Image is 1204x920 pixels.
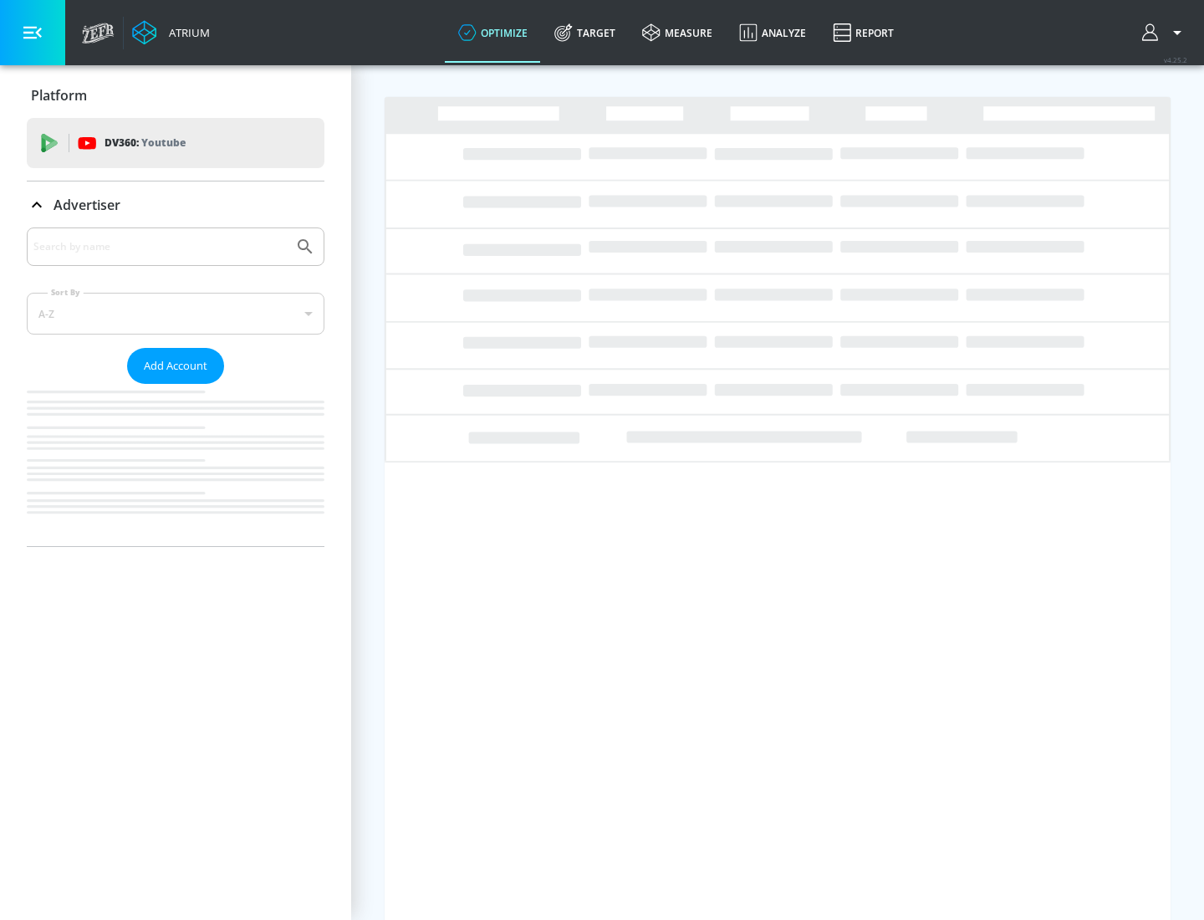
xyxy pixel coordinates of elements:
label: Sort By [48,287,84,298]
nav: list of Advertiser [27,384,324,546]
button: Add Account [127,348,224,384]
div: Atrium [162,25,210,40]
span: v 4.25.2 [1164,55,1187,64]
a: optimize [445,3,541,63]
p: Platform [31,86,87,105]
div: DV360: Youtube [27,118,324,168]
input: Search by name [33,236,287,258]
div: Advertiser [27,181,324,228]
a: Atrium [132,20,210,45]
a: Target [541,3,629,63]
span: Add Account [144,356,207,376]
div: Advertiser [27,227,324,546]
a: Analyze [726,3,819,63]
p: DV360: [105,134,186,152]
p: Advertiser [54,196,120,214]
p: Youtube [141,134,186,151]
a: Report [819,3,907,63]
a: measure [629,3,726,63]
div: A-Z [27,293,324,335]
div: Platform [27,72,324,119]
